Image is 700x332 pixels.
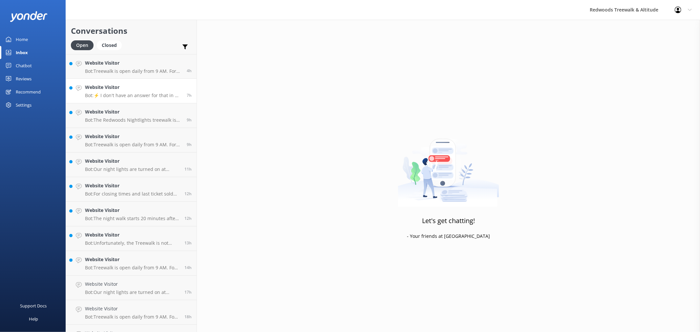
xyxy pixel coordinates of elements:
[187,142,192,147] span: Sep 01 2025 10:20pm (UTC +12:00) Pacific/Auckland
[85,59,182,67] h4: Website Visitor
[85,133,182,140] h4: Website Visitor
[10,11,48,22] img: yonder-white-logo.png
[16,72,32,85] div: Reviews
[97,40,122,50] div: Closed
[85,207,180,214] h4: Website Visitor
[85,84,182,91] h4: Website Visitor
[16,46,28,59] div: Inbox
[187,68,192,73] span: Sep 02 2025 03:37am (UTC +12:00) Pacific/Auckland
[71,40,94,50] div: Open
[184,289,192,295] span: Sep 01 2025 03:03pm (UTC +12:00) Pacific/Auckland
[85,68,182,74] p: Bot: Treewalk is open daily from 9 AM. For last ticket sold times, please check our website FAQs ...
[66,128,197,153] a: Website VisitorBot:Treewalk is open daily from 9 AM. For last ticket sold times, please check our...
[66,300,197,325] a: Website VisitorBot:Treewalk is open daily from 9 AM. For last ticket sold times, please check our...
[66,276,197,300] a: Website VisitorBot:Our night lights are turned on at sunset, and the night walk starts 20 minutes...
[66,79,197,103] a: Website VisitorBot:⚡ I don't have an answer for that in my knowledge base. Please try and rephras...
[85,265,180,271] p: Bot: Treewalk is open daily from 9 AM. For last ticket sold times, please check our website FAQs ...
[85,289,180,295] p: Bot: Our night lights are turned on at sunset, and the night walk starts 20 minutes thereafter. W...
[66,177,197,202] a: Website VisitorBot:For closing times and last ticket sold times, please check our website FAQs at...
[85,231,180,239] h4: Website Visitor
[20,299,47,312] div: Support Docs
[97,41,125,49] a: Closed
[184,265,192,270] span: Sep 01 2025 05:51pm (UTC +12:00) Pacific/Auckland
[16,33,28,46] div: Home
[422,216,475,226] h3: Let's get chatting!
[85,93,182,98] p: Bot: ⚡ I don't have an answer for that in my knowledge base. Please try and rephrase your questio...
[66,54,197,79] a: Website VisitorBot:Treewalk is open daily from 9 AM. For last ticket sold times, please check our...
[66,251,197,276] a: Website VisitorBot:Treewalk is open daily from 9 AM. For last ticket sold times, please check our...
[184,216,192,221] span: Sep 01 2025 07:30pm (UTC +12:00) Pacific/Auckland
[184,166,192,172] span: Sep 01 2025 08:56pm (UTC +12:00) Pacific/Auckland
[85,216,180,221] p: Bot: The night walk starts 20 minutes after sunset. You can check sunset times at [URL][DOMAIN_NA...
[66,153,197,177] a: Website VisitorBot:Our night lights are turned on at sunset, and the night walk starts 20 minutes...
[85,182,180,189] h4: Website Visitor
[29,312,38,325] div: Help
[85,117,182,123] p: Bot: The Redwoods Nightlights treewalk is generally open throughout the year, but it is best to c...
[85,157,180,165] h4: Website Visitor
[184,240,192,246] span: Sep 01 2025 06:58pm (UTC +12:00) Pacific/Auckland
[16,85,41,98] div: Recommend
[184,314,192,320] span: Sep 01 2025 02:12pm (UTC +12:00) Pacific/Auckland
[16,59,32,72] div: Chatbot
[85,191,180,197] p: Bot: For closing times and last ticket sold times, please check our website FAQs at [URL][DOMAIN_...
[187,117,192,123] span: Sep 01 2025 10:31pm (UTC +12:00) Pacific/Auckland
[184,191,192,197] span: Sep 01 2025 07:49pm (UTC +12:00) Pacific/Auckland
[71,25,192,37] h2: Conversations
[85,142,182,148] p: Bot: Treewalk is open daily from 9 AM. For last ticket sold times, please check our website FAQs ...
[85,108,182,115] h4: Website Visitor
[407,233,490,240] p: - Your friends at [GEOGRAPHIC_DATA]
[66,226,197,251] a: Website VisitorBot:Unfortunately, the Treewalk is not wheelchair accessible due to the narrow bri...
[85,240,180,246] p: Bot: Unfortunately, the Treewalk is not wheelchair accessible due to the narrow bridges and steps...
[85,305,180,312] h4: Website Visitor
[85,256,180,263] h4: Website Visitor
[398,125,499,207] img: artwork of a man stealing a conversation from at giant smartphone
[16,98,32,112] div: Settings
[187,93,192,98] span: Sep 02 2025 12:33am (UTC +12:00) Pacific/Auckland
[85,280,180,288] h4: Website Visitor
[71,41,97,49] a: Open
[85,166,180,172] p: Bot: Our night lights are turned on at sunset, and the night walk starts 20 minutes thereafter. W...
[66,103,197,128] a: Website VisitorBot:The Redwoods Nightlights treewalk is generally open throughout the year, but i...
[66,202,197,226] a: Website VisitorBot:The night walk starts 20 minutes after sunset. You can check sunset times at [...
[85,314,180,320] p: Bot: Treewalk is open daily from 9 AM. For last ticket sold times, please check our website FAQs ...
